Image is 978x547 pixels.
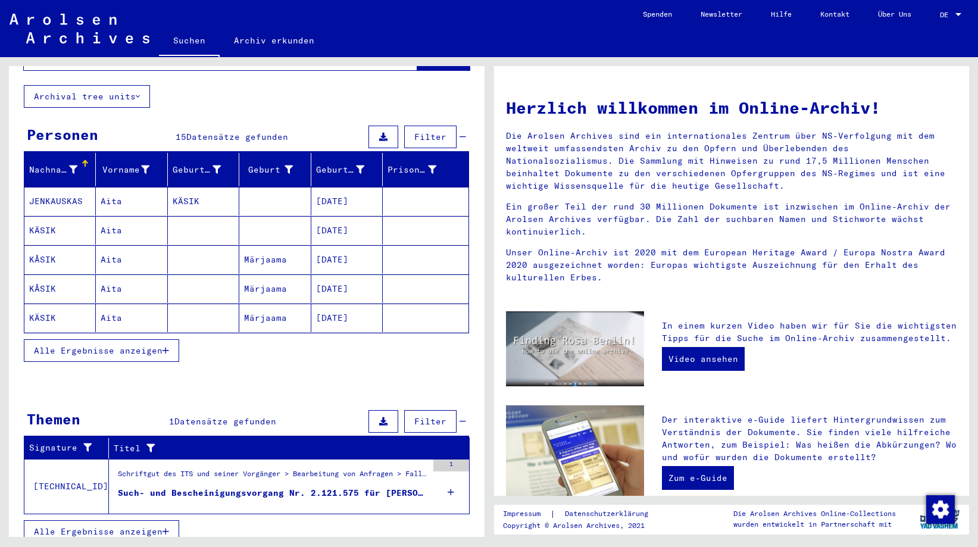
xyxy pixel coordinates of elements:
p: Der interaktive e-Guide liefert Hintergrundwissen zum Verständnis der Dokumente. Sie finden viele... [662,414,957,464]
mat-header-cell: Nachname [24,153,96,186]
button: Alle Ergebnisse anzeigen [24,520,179,543]
mat-cell: Aita [96,245,167,274]
p: Ein großer Teil der rund 30 Millionen Dokumente ist inzwischen im Online-Archiv der Arolsen Archi... [506,201,958,238]
mat-header-cell: Geburt‏ [239,153,311,186]
span: 15 [176,132,186,142]
p: Die Arolsen Archives sind ein internationales Zentrum über NS-Verfolgung mit dem weltweit umfasse... [506,130,958,192]
mat-cell: KÄSIK [24,216,96,245]
span: Datensätze gefunden [186,132,288,142]
span: Alle Ergebnisse anzeigen [34,526,163,537]
span: 1 [169,416,174,427]
button: Filter [404,410,457,433]
div: Geburt‏ [244,160,310,179]
div: Nachname [29,160,95,179]
span: Filter [414,416,446,427]
p: Copyright © Arolsen Archives, 2021 [503,520,663,531]
mat-cell: KÄSIK [168,187,239,215]
mat-cell: Märjaama [239,274,311,303]
td: [TECHNICAL_ID] [24,459,109,514]
img: video.jpg [506,311,645,387]
div: Signature [29,442,93,454]
button: Archival tree units [24,85,150,108]
mat-cell: [DATE] [311,187,383,215]
mat-cell: Aita [96,304,167,332]
div: Vorname [101,160,167,179]
a: Zum e-Guide [662,466,734,490]
mat-cell: Märjaama [239,304,311,332]
a: Video ansehen [662,347,745,371]
div: Titel [114,439,455,458]
div: Geburt‏ [244,164,292,176]
div: Signature [29,439,108,458]
button: Filter [404,126,457,148]
mat-cell: Märjaama [239,245,311,274]
div: Such- und Bescheinigungsvorgang Nr. 2.121.575 für [PERSON_NAME], AITA geboren [DEMOGRAPHIC_DATA] [118,487,427,499]
div: Zustimmung ändern [926,495,954,523]
a: Archiv erkunden [220,26,329,55]
mat-cell: [DATE] [311,304,383,332]
mat-cell: Aita [96,216,167,245]
mat-cell: [DATE] [311,274,383,303]
button: Alle Ergebnisse anzeigen [24,339,179,362]
mat-cell: KÄSIK [24,304,96,332]
mat-header-cell: Geburtsname [168,153,239,186]
div: Vorname [101,164,149,176]
div: Geburtsdatum [316,164,364,176]
div: Nachname [29,164,77,176]
h1: Herzlich willkommen im Online-Archiv! [506,95,958,120]
p: Unser Online-Archiv ist 2020 mit dem European Heritage Award / Europa Nostra Award 2020 ausgezeic... [506,246,958,284]
mat-cell: [DATE] [311,216,383,245]
mat-cell: KÅSIK [24,245,96,274]
div: Personen [27,124,98,145]
mat-header-cell: Vorname [96,153,167,186]
img: yv_logo.png [917,504,962,534]
mat-header-cell: Geburtsdatum [311,153,383,186]
div: Geburtsname [173,160,239,179]
span: Datensätze gefunden [174,416,276,427]
img: Arolsen_neg.svg [10,14,149,43]
img: Zustimmung ändern [926,495,955,524]
div: Schriftgut des ITS und seiner Vorgänger > Bearbeitung von Anfragen > Fallbezogene [MEDICAL_DATA] ... [118,468,427,485]
div: Geburtsname [173,164,221,176]
mat-cell: Aita [96,187,167,215]
p: wurden entwickelt in Partnerschaft mit [733,519,896,530]
div: Geburtsdatum [316,160,382,179]
img: eguide.jpg [506,405,645,498]
span: DE [940,11,953,19]
mat-cell: [DATE] [311,245,383,274]
a: Impressum [503,508,550,520]
mat-cell: Aita [96,274,167,303]
a: Datenschutzerklärung [555,508,663,520]
div: Prisoner # [388,160,454,179]
mat-cell: KÅSIK [24,274,96,303]
div: Themen [27,408,80,430]
p: In einem kurzen Video haben wir für Sie die wichtigsten Tipps für die Suche im Online-Archiv zusa... [662,320,957,345]
a: Suchen [159,26,220,57]
mat-header-cell: Prisoner # [383,153,468,186]
div: 1 [433,460,469,471]
p: Die Arolsen Archives Online-Collections [733,508,896,519]
span: Filter [414,132,446,142]
div: | [503,508,663,520]
div: Prisoner # [388,164,436,176]
div: Titel [114,442,440,455]
mat-cell: JENKAUSKAS [24,187,96,215]
span: Alle Ergebnisse anzeigen [34,345,163,356]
